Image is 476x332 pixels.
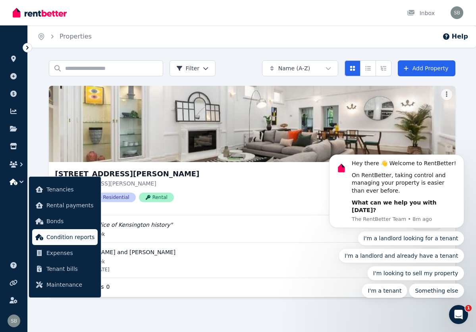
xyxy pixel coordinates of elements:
a: 20 Rankins Road, Kensington[STREET_ADDRESS][PERSON_NAME][STREET_ADDRESS][PERSON_NAME]PID 344647Re... [49,86,455,215]
span: Name (A-Z) [278,64,310,72]
span: Maintenance [46,280,94,290]
span: Condition reports [46,232,94,242]
a: Tenant bills [32,261,98,277]
span: Residential [90,193,136,202]
a: Tenancies [32,181,98,197]
button: Expanded list view [376,60,391,76]
h3: [STREET_ADDRESS][PERSON_NAME] [55,168,438,180]
a: Bonds [32,213,98,229]
a: View details for Suzanne Mavoa and Chris Rowell [49,243,455,278]
span: Bonds [46,216,94,226]
a: Maintenance [32,277,98,293]
nav: Breadcrumb [28,25,101,48]
a: Rental payments [32,197,98,213]
img: 20 Rankins Road, Kensington [49,86,455,162]
button: Name (A-Z) [262,60,338,76]
span: Tenant bills [46,264,94,274]
span: Rental payments [46,201,94,210]
span: 1 [465,305,472,311]
div: View options [345,60,391,76]
button: Compact list view [360,60,376,76]
button: Help [442,32,468,41]
button: Card view [345,60,360,76]
img: Shannon Bufton [451,6,463,19]
div: Inbox [407,9,435,17]
span: Filter [176,64,200,72]
img: Shannon Bufton [8,315,20,327]
img: RentBetter [13,7,67,19]
p: [STREET_ADDRESS][PERSON_NAME] [55,180,438,187]
span: Rental [139,193,174,202]
span: Tenancies [46,185,94,194]
iframe: Intercom notifications message [317,85,476,311]
a: Enquiries for 20 Rankins Road, Kensington [49,278,455,297]
a: Properties [60,33,92,40]
span: Expenses [46,248,94,258]
button: Filter [170,60,216,76]
iframe: Intercom live chat [449,305,468,324]
a: Condition reports [32,229,98,245]
a: Edit listing: Live in a slice of Kensington history [49,215,455,242]
a: Add Property [398,60,455,76]
a: Expenses [32,245,98,261]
